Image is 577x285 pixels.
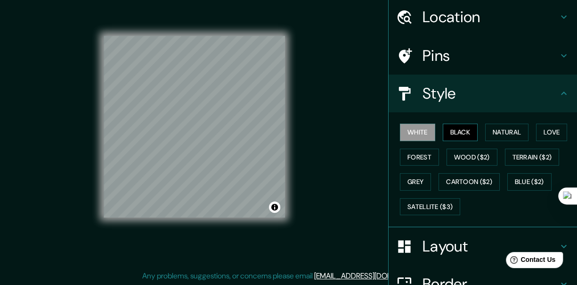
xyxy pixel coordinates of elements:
[507,173,552,191] button: Blue ($2)
[400,173,431,191] button: Grey
[485,124,528,141] button: Natural
[389,75,577,112] div: Style
[400,124,435,141] button: White
[536,124,567,141] button: Love
[447,149,497,166] button: Wood ($2)
[439,173,500,191] button: Cartoon ($2)
[400,149,439,166] button: Forest
[493,248,567,275] iframe: Help widget launcher
[423,84,558,103] h4: Style
[314,271,431,281] a: [EMAIL_ADDRESS][DOMAIN_NAME]
[389,37,577,75] div: Pins
[443,124,478,141] button: Black
[423,237,558,256] h4: Layout
[389,227,577,265] div: Layout
[400,198,460,216] button: Satellite ($3)
[505,149,560,166] button: Terrain ($2)
[423,46,558,65] h4: Pins
[269,201,280,213] button: Toggle attribution
[104,36,285,218] canvas: Map
[423,8,558,26] h4: Location
[142,270,432,282] p: Any problems, suggestions, or concerns please email .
